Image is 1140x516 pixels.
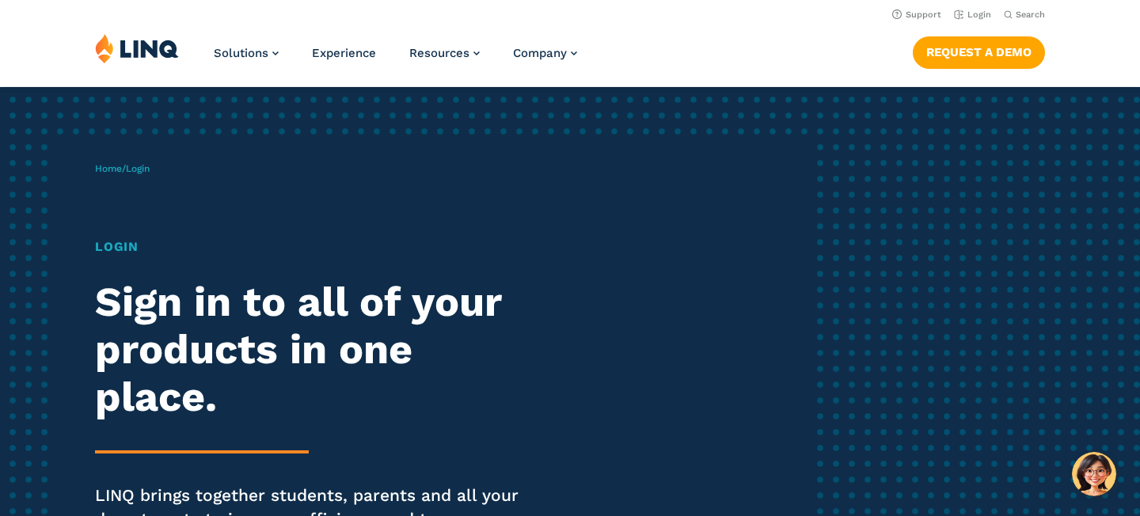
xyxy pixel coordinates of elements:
[126,163,150,174] span: Login
[312,46,376,60] a: Experience
[214,46,268,60] span: Solutions
[214,46,279,60] a: Solutions
[892,9,941,20] a: Support
[1016,9,1045,20] span: Search
[95,237,534,256] h1: Login
[954,9,991,20] a: Login
[409,46,480,60] a: Resources
[214,33,577,85] nav: Primary Navigation
[95,163,122,174] a: Home
[513,46,577,60] a: Company
[1072,452,1116,496] button: Hello, have a question? Let’s chat.
[913,36,1045,68] a: Request a Demo
[409,46,469,60] span: Resources
[1004,9,1045,21] button: Open Search Bar
[513,46,567,60] span: Company
[95,279,534,420] h2: Sign in to all of your products in one place.
[95,163,150,174] span: /
[913,33,1045,68] nav: Button Navigation
[95,33,179,63] img: LINQ | K‑12 Software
